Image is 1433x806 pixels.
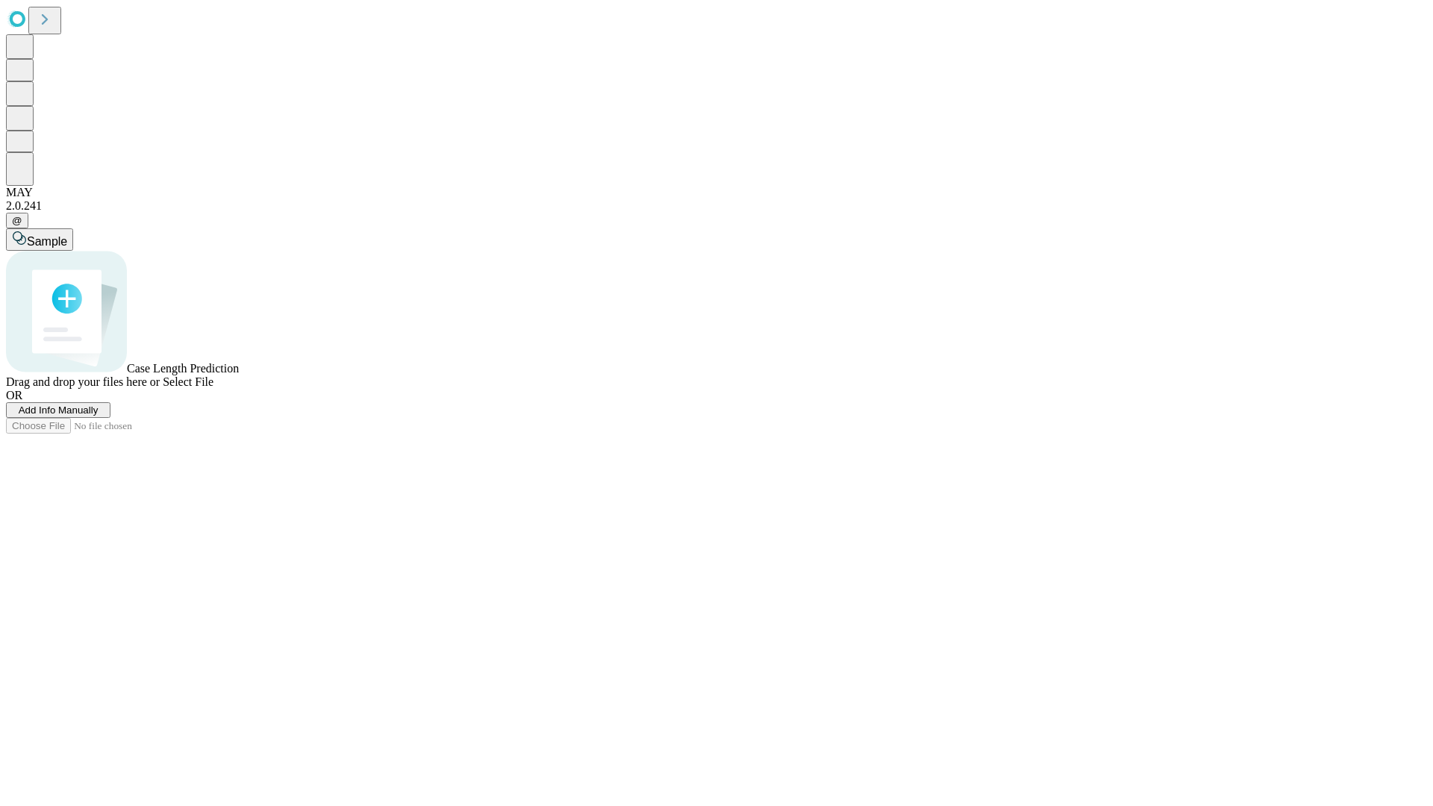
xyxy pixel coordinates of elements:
div: 2.0.241 [6,199,1427,213]
span: Sample [27,235,67,248]
span: Select File [163,375,213,388]
button: @ [6,213,28,228]
button: Add Info Manually [6,402,110,418]
button: Sample [6,228,73,251]
span: Add Info Manually [19,404,99,416]
div: MAY [6,186,1427,199]
span: Case Length Prediction [127,362,239,375]
span: @ [12,215,22,226]
span: Drag and drop your files here or [6,375,160,388]
span: OR [6,389,22,402]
